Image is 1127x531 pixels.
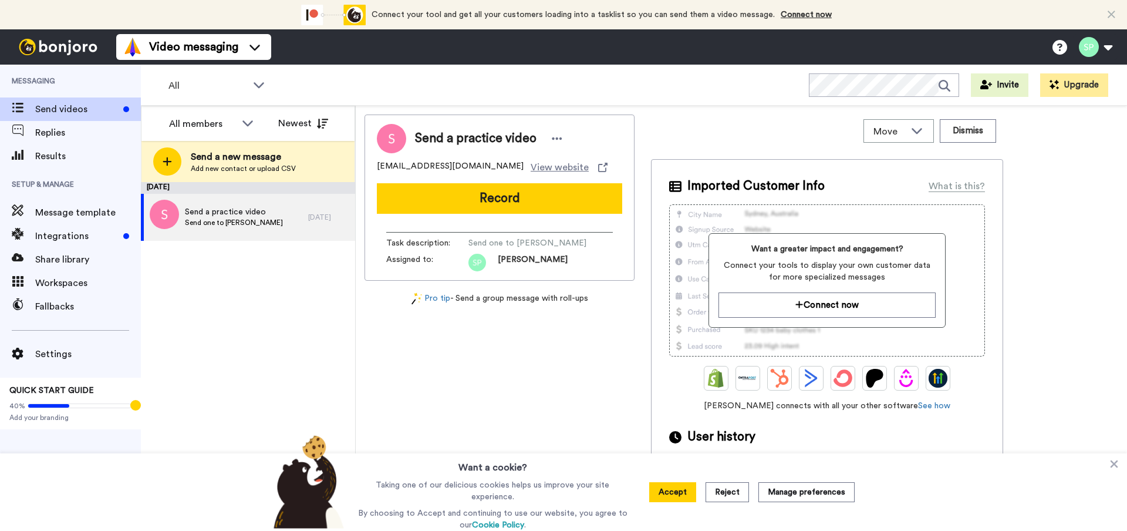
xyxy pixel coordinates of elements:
[971,73,1028,97] button: Invite
[130,400,141,411] div: Tooltip anchor
[123,38,142,56] img: vm-color.svg
[411,293,422,305] img: magic-wand.svg
[35,102,119,116] span: Send videos
[377,124,406,153] img: Image of Send a practice video
[1040,73,1108,97] button: Upgrade
[918,402,950,410] a: See how
[929,179,985,193] div: What is this?
[355,479,630,503] p: Taking one of our delicious cookies helps us improve your site experience.
[718,293,935,318] button: Connect now
[377,183,622,214] button: Record
[191,164,296,173] span: Add new contact or upload CSV
[168,79,247,93] span: All
[897,369,916,388] img: Drip
[718,260,935,283] span: Connect your tools to display your own customer data for more specialized messages
[781,11,832,19] a: Connect now
[940,119,996,143] button: Dismiss
[308,213,349,222] div: [DATE]
[770,369,789,388] img: Hubspot
[355,508,630,531] p: By choosing to Accept and continuing to use our website, you agree to our .
[169,117,236,131] div: All members
[35,300,141,314] span: Fallbacks
[269,112,337,135] button: Newest
[301,5,366,25] div: animation
[415,130,536,147] span: Send a practice video
[372,11,775,19] span: Connect your tool and get all your customers loading into a tasklist so you can send them a video...
[377,160,524,174] span: [EMAIL_ADDRESS][DOMAIN_NAME]
[386,237,468,249] span: Task description :
[386,254,468,271] span: Assigned to:
[458,453,527,475] h3: Want a cookie?
[498,254,568,271] span: [PERSON_NAME]
[802,369,821,388] img: ActiveCampaign
[35,347,141,361] span: Settings
[9,387,94,395] span: QUICK START GUIDE
[263,435,350,529] img: bear-with-cookie.png
[649,482,696,502] button: Accept
[929,369,947,388] img: GoHighLevel
[35,149,141,163] span: Results
[687,177,825,195] span: Imported Customer Info
[707,369,726,388] img: Shopify
[865,369,884,388] img: Patreon
[35,126,141,140] span: Replies
[687,428,755,446] span: User history
[834,369,852,388] img: ConvertKit
[9,401,25,411] span: 40%
[468,254,486,271] img: 10cb8b8f-93dc-4f5d-ab98-c452335840a2.png
[185,218,283,227] span: Send one to [PERSON_NAME]
[718,243,935,255] span: Want a greater impact and engagement?
[150,200,179,229] img: s.png
[14,39,102,55] img: bj-logo-header-white.svg
[873,125,905,139] span: Move
[758,482,855,502] button: Manage preferences
[35,276,141,290] span: Workspaces
[706,482,749,502] button: Reject
[191,150,296,164] span: Send a new message
[531,160,589,174] span: View website
[141,182,355,194] div: [DATE]
[35,253,141,267] span: Share library
[468,237,586,249] span: Send one to [PERSON_NAME]
[738,369,757,388] img: Ontraport
[149,39,238,55] span: Video messaging
[35,229,119,243] span: Integrations
[35,206,141,220] span: Message template
[1087,491,1115,519] iframe: Intercom live chat
[472,521,524,529] a: Cookie Policy
[669,400,985,412] span: [PERSON_NAME] connects with all your other software
[365,293,635,305] div: - Send a group message with roll-ups
[531,160,608,174] a: View website
[9,413,131,422] span: Add your branding
[411,293,450,305] a: Pro tip
[185,206,283,218] span: Send a practice video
